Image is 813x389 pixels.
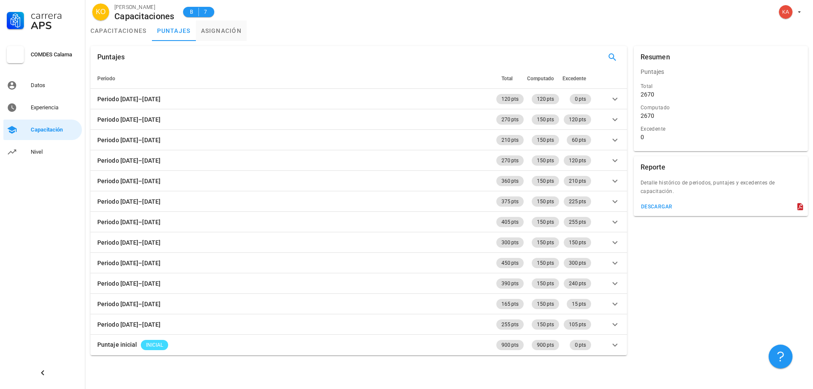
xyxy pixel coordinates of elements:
[569,155,586,166] span: 120 pts
[97,115,160,124] div: Periodo [DATE]–[DATE]
[97,279,160,288] div: Periodo [DATE]–[DATE]
[537,258,554,268] span: 150 pts
[97,46,125,68] div: Puntajes
[31,126,79,133] div: Capacitación
[525,68,561,89] th: Computado
[3,120,82,140] a: Capacitación
[501,278,519,289] span: 390 pts
[501,299,519,309] span: 165 pts
[641,112,654,120] div: 2670
[202,8,209,16] span: 7
[569,176,586,186] span: 210 pts
[569,319,586,330] span: 105 pts
[97,156,160,165] div: Periodo [DATE]–[DATE]
[501,94,519,104] span: 120 pts
[31,51,79,58] div: COMDES Calama
[196,20,247,41] a: asignación
[97,135,160,145] div: Periodo [DATE]–[DATE]
[634,178,808,201] div: Detalle histórico de periodos, puntajes y excedentes de capacitación.
[569,114,586,125] span: 120 pts
[92,3,109,20] div: avatar
[501,176,519,186] span: 360 pts
[90,68,495,89] th: Periodo
[527,76,554,82] span: Computado
[634,61,808,82] div: Puntajes
[637,201,676,213] button: descargar
[97,176,160,186] div: Periodo [DATE]–[DATE]
[537,278,554,289] span: 150 pts
[641,46,670,68] div: Resumen
[501,319,519,330] span: 255 pts
[97,94,160,104] div: Periodo [DATE]–[DATE]
[641,125,801,133] div: Excedente
[96,3,105,20] span: KO
[495,68,525,89] th: Total
[641,103,801,112] div: Computado
[3,97,82,118] a: Experiencia
[97,238,160,247] div: Periodo [DATE]–[DATE]
[562,76,586,82] span: Excedente
[569,196,586,207] span: 225 pts
[501,196,519,207] span: 375 pts
[152,20,196,41] a: puntajes
[575,340,586,350] span: 0 pts
[501,76,513,82] span: Total
[572,135,586,145] span: 60 pts
[561,68,593,89] th: Excedente
[537,135,554,145] span: 150 pts
[537,94,554,104] span: 120 pts
[114,12,175,21] div: Capacitaciones
[114,3,175,12] div: [PERSON_NAME]
[97,258,160,268] div: Periodo [DATE]–[DATE]
[31,104,79,111] div: Experiencia
[3,75,82,96] a: Datos
[85,20,152,41] a: capacitaciones
[97,299,160,309] div: Periodo [DATE]–[DATE]
[31,10,79,20] div: Carrera
[501,155,519,166] span: 270 pts
[537,176,554,186] span: 150 pts
[31,149,79,155] div: Nivel
[97,340,137,349] div: Puntaje inicial
[537,319,554,330] span: 150 pts
[501,114,519,125] span: 270 pts
[569,278,586,289] span: 240 pts
[575,94,586,104] span: 0 pts
[97,197,160,206] div: Periodo [DATE]–[DATE]
[569,258,586,268] span: 300 pts
[537,217,554,227] span: 150 pts
[188,8,195,16] span: B
[146,340,163,350] span: INICIAL
[537,114,554,125] span: 150 pts
[537,237,554,248] span: 150 pts
[501,340,519,350] span: 900 pts
[537,340,554,350] span: 900 pts
[31,20,79,31] div: APS
[501,258,519,268] span: 450 pts
[537,155,554,166] span: 150 pts
[97,320,160,329] div: Periodo [DATE]–[DATE]
[641,91,654,98] div: 2670
[501,135,519,145] span: 210 pts
[537,299,554,309] span: 150 pts
[501,217,519,227] span: 405 pts
[31,82,79,89] div: Datos
[3,142,82,162] a: Nivel
[641,82,801,91] div: Total
[569,217,586,227] span: 255 pts
[572,299,586,309] span: 15 pts
[779,5,793,19] div: avatar
[537,196,554,207] span: 150 pts
[501,237,519,248] span: 300 pts
[641,156,665,178] div: Reporte
[97,217,160,227] div: Periodo [DATE]–[DATE]
[569,237,586,248] span: 150 pts
[641,133,644,141] div: 0
[641,204,673,210] div: descargar
[97,76,115,82] span: Periodo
